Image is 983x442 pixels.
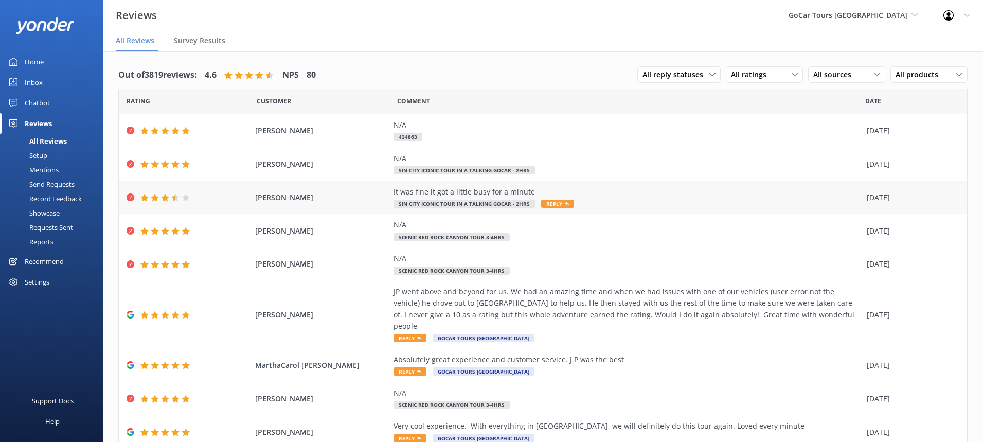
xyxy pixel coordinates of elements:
div: [DATE] [867,393,954,404]
span: MarthaCarol [PERSON_NAME] [255,360,389,371]
div: [DATE] [867,360,954,371]
div: Help [45,411,60,432]
span: [PERSON_NAME] [255,427,389,438]
span: All reply statuses [642,69,709,80]
img: yonder-white-logo.png [15,17,75,34]
a: All Reviews [6,134,103,148]
div: It was fine it got a little busy for a minute [394,186,862,198]
span: [PERSON_NAME] [255,393,389,404]
h4: 4.6 [205,68,217,82]
div: Very cool experience. With everything in [GEOGRAPHIC_DATA], we will definitely do this tour again... [394,420,862,432]
h4: Out of 3819 reviews: [118,68,197,82]
div: [DATE] [867,125,954,136]
div: N/A [394,387,862,399]
h4: NPS [282,68,299,82]
div: N/A [394,219,862,231]
span: [PERSON_NAME] [255,225,389,237]
span: All ratings [731,69,773,80]
span: [PERSON_NAME] [255,125,389,136]
span: [PERSON_NAME] [255,158,389,170]
span: All products [896,69,944,80]
span: Survey Results [174,36,225,46]
div: Reports [6,235,53,249]
div: N/A [394,119,862,131]
div: [DATE] [867,158,954,170]
div: Home [25,51,44,72]
span: All sources [813,69,857,80]
div: Inbox [25,72,43,93]
span: 434863 [394,133,422,141]
div: Absolutely great experience and customer service. J P was the best [394,354,862,365]
span: [PERSON_NAME] [255,309,389,321]
span: GoCar Tours [GEOGRAPHIC_DATA] [433,334,534,342]
div: Settings [25,272,49,292]
span: [PERSON_NAME] [255,192,389,203]
a: Send Requests [6,177,103,191]
span: Reply [394,334,426,342]
span: [PERSON_NAME] [255,258,389,270]
div: Reviews [25,113,52,134]
span: Reply [541,200,574,208]
span: All Reviews [116,36,154,46]
a: Mentions [6,163,103,177]
a: Reports [6,235,103,249]
div: Recommend [25,251,64,272]
div: JP went above and beyond for us. We had an amazing time and when we had issues with one of our ve... [394,286,862,332]
div: Chatbot [25,93,50,113]
a: Requests Sent [6,220,103,235]
div: Mentions [6,163,59,177]
div: N/A [394,253,862,264]
a: Showcase [6,206,103,220]
a: Setup [6,148,103,163]
span: Reply [394,367,426,376]
span: GoCar Tours [GEOGRAPHIC_DATA] [789,10,907,20]
span: GoCar Tours [GEOGRAPHIC_DATA] [433,367,534,376]
div: N/A [394,153,862,164]
div: Setup [6,148,47,163]
div: Requests Sent [6,220,73,235]
span: Date [127,96,150,106]
div: All Reviews [6,134,67,148]
span: Date [865,96,881,106]
span: Scenic Red Rock Canyon Tour 3-4hrs [394,233,510,241]
span: Sin City Iconic Tour in a Talking GoCar - 2hrs [394,200,535,208]
h4: 80 [307,68,316,82]
span: Sin City Iconic Tour in a Talking GoCar - 2hrs [394,166,535,174]
a: Record Feedback [6,191,103,206]
span: Question [397,96,430,106]
div: [DATE] [867,427,954,438]
span: Scenic Red Rock Canyon Tour 3-4hrs [394,401,510,409]
h3: Reviews [116,7,157,24]
span: Scenic Red Rock Canyon Tour 3-4hrs [394,267,510,275]
div: Send Requests [6,177,75,191]
div: [DATE] [867,192,954,203]
span: Date [257,96,291,106]
div: Showcase [6,206,60,220]
div: Support Docs [32,391,74,411]
div: [DATE] [867,309,954,321]
div: [DATE] [867,225,954,237]
div: Record Feedback [6,191,82,206]
div: [DATE] [867,258,954,270]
